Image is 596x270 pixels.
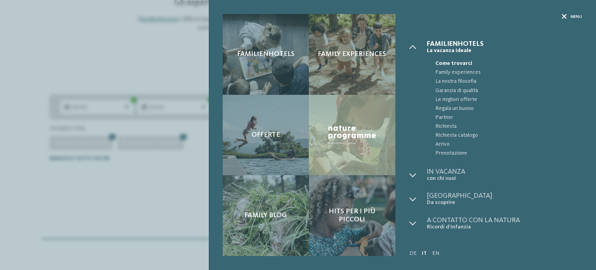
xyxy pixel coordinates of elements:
[244,211,287,220] span: Family Blog
[316,207,388,224] span: Hits per i più piccoli
[427,175,582,182] span: con chi vuoi
[427,40,582,54] a: Familienhotels La vacanza ideale
[427,217,582,230] a: A contatto con la natura Ricordi d’infanzia
[570,14,582,20] span: Menu
[427,140,582,149] a: Arrivo
[223,175,309,256] a: Cercate un hotel per famiglie? Qui troverete solo i migliori! Family Blog
[427,192,582,206] a: [GEOGRAPHIC_DATA] Da scoprire
[427,40,582,47] span: Familienhotels
[435,140,582,149] span: Arrivo
[427,68,582,77] a: Family experiences
[326,124,378,147] img: Nature Programme
[427,168,582,175] span: In vacanza
[435,68,582,77] span: Family experiences
[223,14,309,95] a: Cercate un hotel per famiglie? Qui troverete solo i migliori! Familienhotels
[427,217,582,224] span: A contatto con la natura
[435,131,582,140] span: Richiesta catalogo
[435,104,582,113] span: Regala un buono
[309,14,395,95] a: Cercate un hotel per famiglie? Qui troverete solo i migliori! Family experiences
[422,251,427,256] a: IT
[435,122,582,131] span: Richiesta
[427,77,582,86] a: La nostra filosofia
[427,59,582,68] a: Come trovarci
[427,131,582,140] a: Richiesta catalogo
[223,95,309,176] a: Cercate un hotel per famiglie? Qui troverete solo i migliori! Offerte
[309,95,395,176] a: Cercate un hotel per famiglie? Qui troverete solo i migliori! Nature Programme
[432,251,439,256] a: EN
[435,149,582,158] span: Prenotazione
[427,47,582,54] span: La vacanza ideale
[427,86,582,95] a: Garanzia di qualità
[427,168,582,182] a: In vacanza con chi vuoi
[409,251,417,256] a: DE
[427,95,582,104] a: Le migliori offerte
[427,122,582,131] a: Richiesta
[435,86,582,95] span: Garanzia di qualità
[435,113,582,122] span: Partner
[427,113,582,122] a: Partner
[427,149,582,158] a: Prenotazione
[251,131,280,139] span: Offerte
[427,224,582,230] span: Ricordi d’infanzia
[318,50,386,59] span: Family experiences
[427,199,582,206] span: Da scoprire
[435,59,582,68] span: Come trovarci
[427,192,582,199] span: [GEOGRAPHIC_DATA]
[435,95,582,104] span: Le migliori offerte
[435,77,582,86] span: La nostra filosofia
[427,104,582,113] a: Regala un buono
[309,175,395,256] a: Cercate un hotel per famiglie? Qui troverete solo i migliori! Hits per i più piccoli
[237,50,295,59] span: Familienhotels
